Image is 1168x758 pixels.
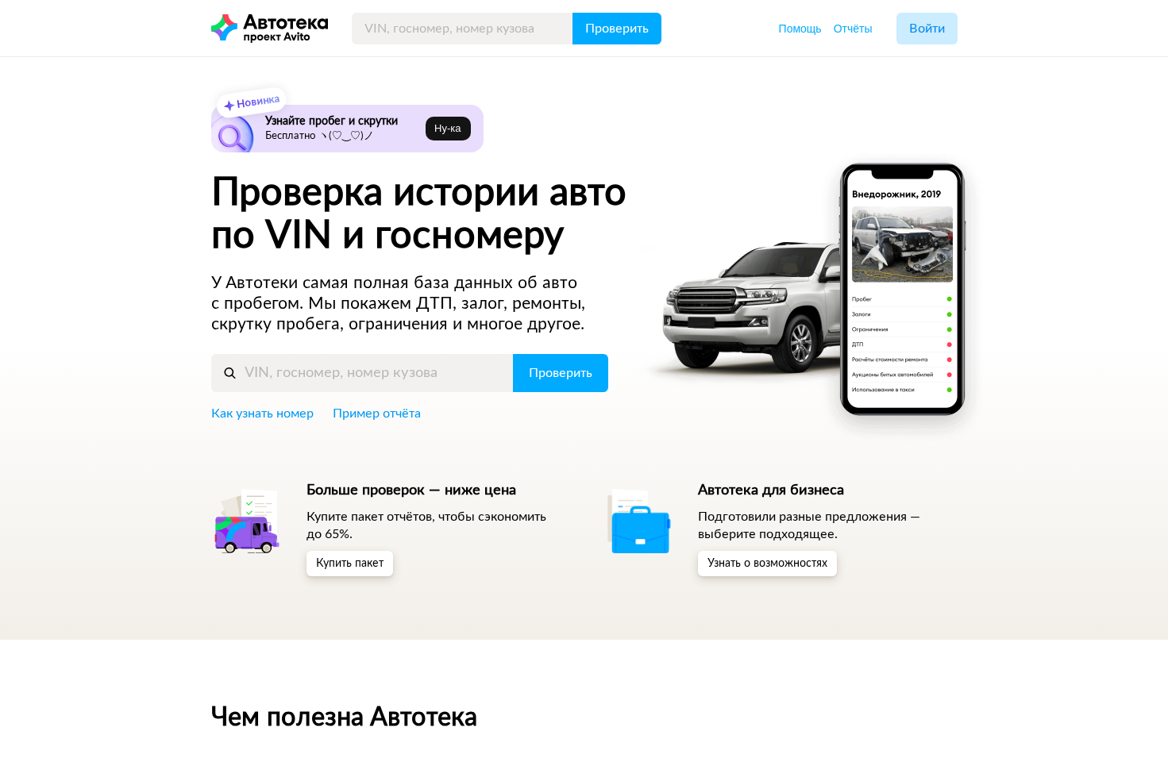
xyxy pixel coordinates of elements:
h5: Больше проверок — ниже цена [306,482,566,499]
a: Отчёты [834,21,873,37]
h5: Автотека для бизнеса [698,482,958,499]
a: Помощь [779,21,822,37]
a: Пример отчёта [333,405,421,422]
input: VIN, госномер, номер кузова [211,354,514,392]
h6: Узнайте пробег и скрутки [265,114,420,129]
span: Узнать о возможностях [707,558,827,569]
p: Бесплатно ヽ(♡‿♡)ノ [265,130,420,143]
input: VIN, госномер, номер кузова [352,13,573,44]
p: Подготовили разные предложения — выберите подходящее. [698,508,958,543]
p: У Автотеки самая полная база данных об авто с пробегом. Мы покажем ДТП, залог, ремонты, скрутку п... [211,273,610,335]
button: Узнать о возможностях [698,551,837,576]
span: Отчёты [834,22,873,35]
h2: Чем полезна Автотека [211,703,958,732]
strong: Новинка [236,94,279,110]
span: Проверить [529,367,592,379]
h1: Проверка истории авто по VIN и госномеру [211,171,685,257]
span: Проверить [585,22,649,35]
p: Купите пакет отчётов, чтобы сэкономить до 65%. [306,508,566,543]
button: Войти [896,13,958,44]
span: Помощь [779,22,822,35]
a: Как узнать номер [211,405,314,422]
button: Купить пакет [306,551,393,576]
span: Ну‑ка [434,122,461,135]
span: Купить пакет [316,558,384,569]
button: Проверить [513,354,608,392]
span: Войти [909,22,945,35]
button: Проверить [572,13,661,44]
